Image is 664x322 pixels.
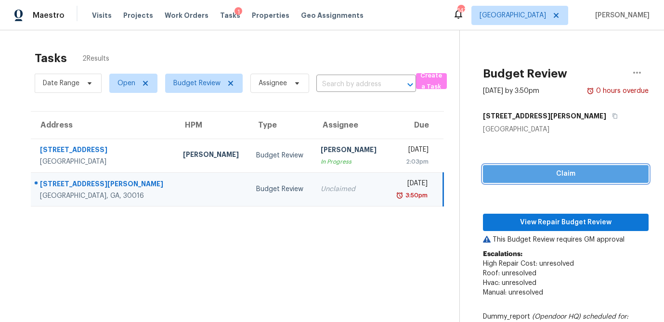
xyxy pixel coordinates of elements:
[532,313,581,320] i: (Opendoor HQ)
[92,11,112,20] span: Visits
[421,70,442,92] span: Create a Task
[40,157,168,167] div: [GEOGRAPHIC_DATA]
[123,11,153,20] span: Projects
[43,78,79,88] span: Date Range
[35,53,67,63] h2: Tasks
[316,77,389,92] input: Search by address
[387,112,443,139] th: Due
[586,86,594,96] img: Overdue Alarm Icon
[183,150,241,162] div: [PERSON_NAME]
[40,145,168,157] div: [STREET_ADDRESS]
[483,251,522,258] b: Escalations:
[394,145,429,157] div: [DATE]
[117,78,135,88] span: Open
[321,145,379,157] div: [PERSON_NAME]
[40,179,168,191] div: [STREET_ADDRESS][PERSON_NAME]
[33,11,65,20] span: Maestro
[31,112,175,139] th: Address
[321,184,379,194] div: Unclaimed
[404,78,417,91] button: Open
[606,107,619,125] button: Copy Address
[256,184,305,194] div: Budget Review
[259,78,287,88] span: Assignee
[483,270,536,277] span: Roof: unresolved
[248,112,313,139] th: Type
[483,280,536,286] span: Hvac: unresolved
[483,235,649,245] p: This Budget Review requires GM approval
[483,86,539,96] div: [DATE] by 3:50pm
[480,11,546,20] span: [GEOGRAPHIC_DATA]
[40,191,168,201] div: [GEOGRAPHIC_DATA], GA, 30016
[594,86,649,96] div: 0 hours overdue
[491,168,641,180] span: Claim
[175,112,249,139] th: HPM
[483,111,606,121] h5: [STREET_ADDRESS][PERSON_NAME]
[416,73,447,89] button: Create a Task
[173,78,221,88] span: Budget Review
[396,191,404,200] img: Overdue Alarm Icon
[321,157,379,167] div: In Progress
[483,125,649,134] div: [GEOGRAPHIC_DATA]
[82,54,109,64] span: 2 Results
[165,11,208,20] span: Work Orders
[256,151,305,160] div: Budget Review
[234,7,242,17] div: 1
[491,217,641,229] span: View Repair Budget Review
[313,112,387,139] th: Assignee
[220,12,240,19] span: Tasks
[591,11,650,20] span: [PERSON_NAME]
[457,6,464,15] div: 147
[301,11,364,20] span: Geo Assignments
[483,165,649,183] button: Claim
[394,157,429,167] div: 2:03pm
[404,191,428,200] div: 3:50pm
[483,214,649,232] button: View Repair Budget Review
[483,69,567,78] h2: Budget Review
[483,289,543,296] span: Manual: unresolved
[394,179,428,191] div: [DATE]
[483,260,574,267] span: High Repair Cost: unresolved
[252,11,289,20] span: Properties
